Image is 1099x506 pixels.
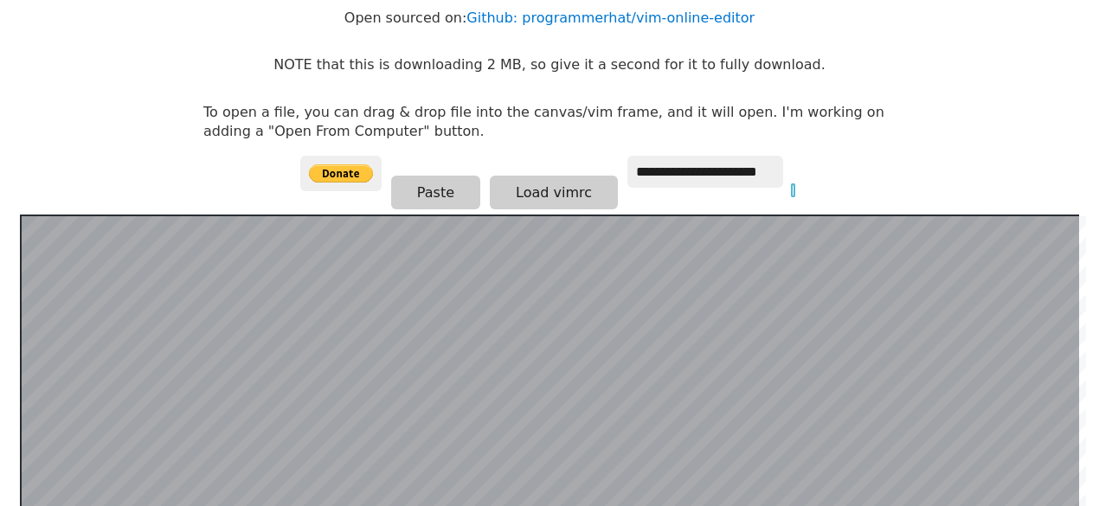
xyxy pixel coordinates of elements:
p: To open a file, you can drag & drop file into the canvas/vim frame, and it will open. I'm working... [203,103,896,142]
a: Github: programmerhat/vim-online-editor [466,10,755,26]
button: Paste [391,176,480,209]
p: NOTE that this is downloading 2 MB, so give it a second for it to fully download. [273,55,825,74]
p: Open sourced on: [344,9,755,28]
button: Load vimrc [490,176,618,209]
